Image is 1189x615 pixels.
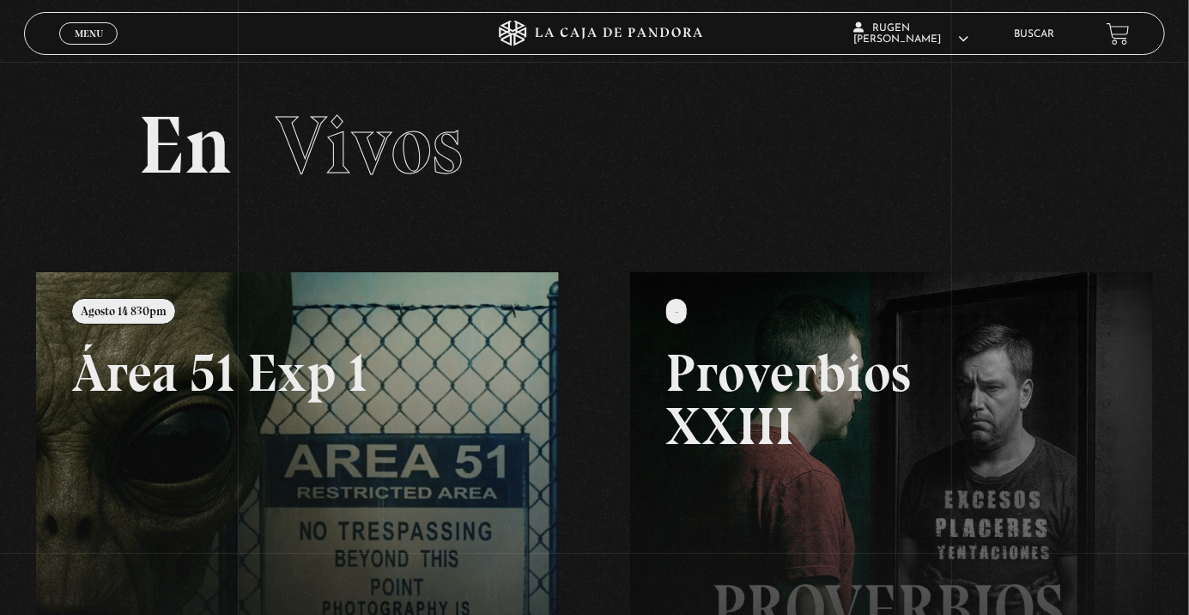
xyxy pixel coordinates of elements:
span: Menu [75,28,103,39]
a: Buscar [1015,29,1055,40]
span: Cerrar [69,43,109,55]
a: View your shopping cart [1107,22,1130,46]
span: Rugen [PERSON_NAME] [854,23,969,45]
h2: En [138,105,1052,186]
span: Vivos [276,96,463,194]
